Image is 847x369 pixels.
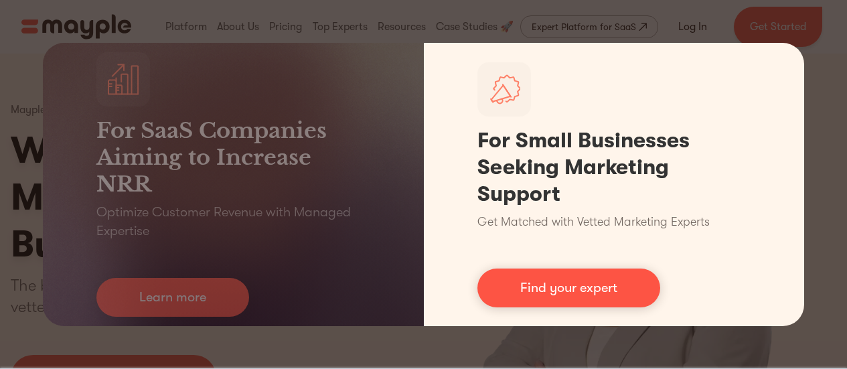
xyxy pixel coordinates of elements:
a: Find your expert [477,269,660,307]
p: Get Matched with Vetted Marketing Experts [477,213,710,231]
h1: For Small Businesses Seeking Marketing Support [477,127,751,208]
p: Optimize Customer Revenue with Managed Expertise [96,203,370,240]
h3: For SaaS Companies Aiming to Increase NRR [96,117,370,198]
a: Learn more [96,278,249,317]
